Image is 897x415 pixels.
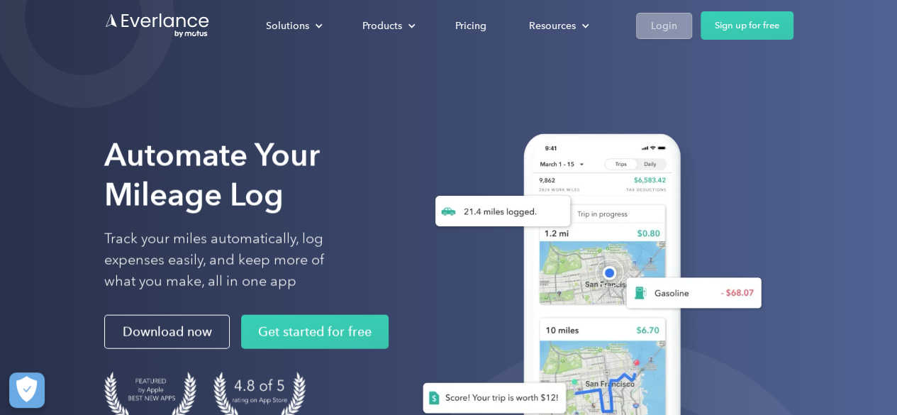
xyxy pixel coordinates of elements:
a: Get started for free [241,315,389,349]
a: Login [636,13,692,39]
div: Solutions [252,13,334,38]
a: Sign up for free [701,11,793,40]
div: Solutions [266,17,309,35]
a: Download now [104,315,230,349]
div: Pricing [455,17,486,35]
button: Cookies Settings [9,372,45,408]
div: Login [651,17,677,35]
a: Pricing [441,13,501,38]
strong: Automate Your Mileage Log [104,136,320,214]
div: Products [348,13,427,38]
div: Products [362,17,402,35]
div: Resources [529,17,576,35]
p: Track your miles automatically, log expenses easily, and keep more of what you make, all in one app [104,228,357,292]
div: Resources [515,13,601,38]
a: Go to homepage [104,12,211,39]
